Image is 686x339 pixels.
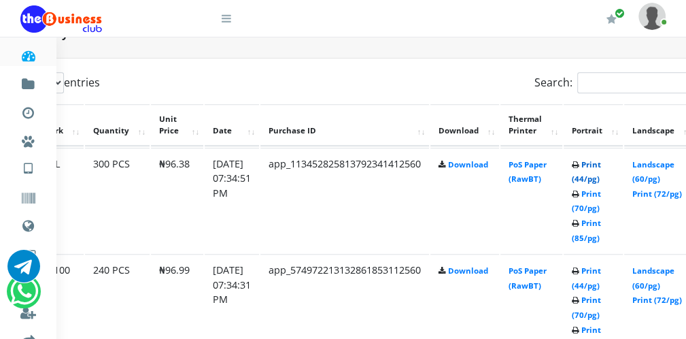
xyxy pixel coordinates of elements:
[10,285,38,308] a: Chat for support
[52,169,165,193] a: International VTU
[85,104,150,146] th: Quantity: activate to sort column ascending
[572,159,601,184] a: Print (44/pg)
[632,265,674,291] a: Landscape (60/pg)
[572,189,601,214] a: Print (70/pg)
[430,104,499,146] th: Download: activate to sort column ascending
[564,104,623,146] th: Portrait: activate to sort column ascending
[205,148,259,253] td: [DATE] 07:34:51 PM
[509,265,547,291] a: PoS Paper (RawBT)
[20,5,102,33] img: Logo
[638,3,666,29] img: User
[572,265,601,291] a: Print (44/pg)
[151,148,203,253] td: ₦96.38
[632,159,674,184] a: Landscape (60/pg)
[632,189,682,199] a: Print (72/pg)
[572,218,601,243] a: Print (85/pg)
[448,159,488,169] a: Download
[20,294,36,327] a: Register a Referral
[85,148,150,253] td: 300 PCS
[500,104,562,146] th: Thermal Printer: activate to sort column ascending
[151,104,203,146] th: Unit Price: activate to sort column ascending
[7,260,40,282] a: Chat for support
[632,295,682,305] a: Print (72/pg)
[20,94,36,127] a: Transactions
[20,150,36,184] a: VTU
[260,104,429,146] th: Purchase ID: activate to sort column ascending
[205,104,259,146] th: Date: activate to sort column ascending
[572,295,601,320] a: Print (70/pg)
[20,180,36,212] a: Vouchers
[615,8,625,18] span: Renew/Upgrade Subscription
[52,150,165,173] a: Nigerian VTU
[509,159,547,184] a: PoS Paper (RawBT)
[20,207,36,241] a: Data
[606,14,617,25] i: Renew/Upgrade Subscription
[20,237,36,270] a: Cable TV, Electricity
[20,65,36,98] a: Fund wallet
[20,37,36,69] a: Dashboard
[20,123,36,155] a: Miscellaneous Payments
[260,148,429,253] td: app_113452825813792341412560
[448,265,488,276] a: Download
